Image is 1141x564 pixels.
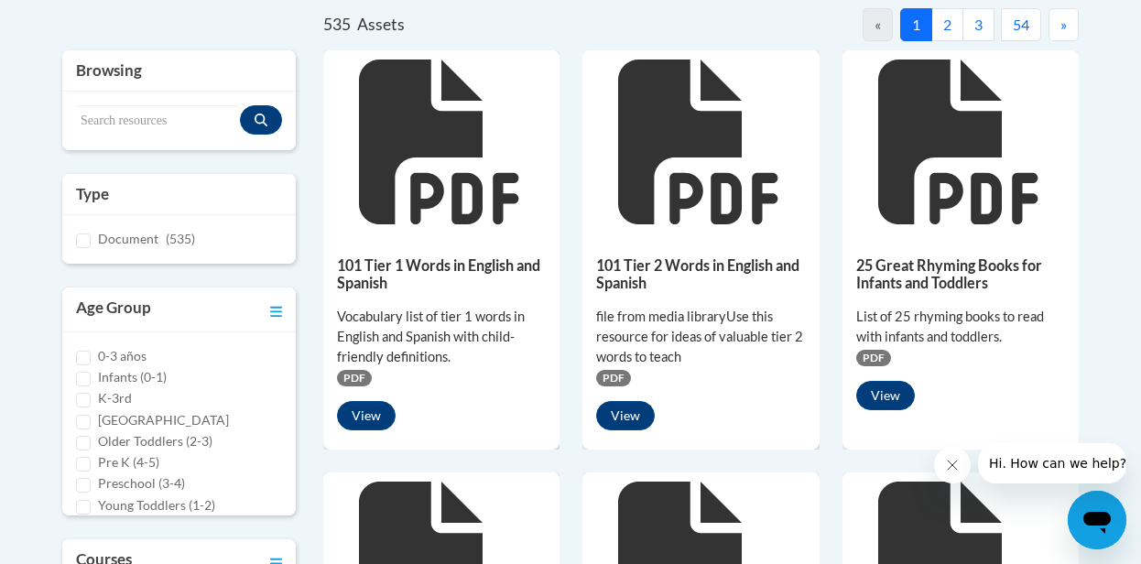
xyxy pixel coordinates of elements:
[357,15,405,34] span: Assets
[98,431,212,451] label: Older Toddlers (2-3)
[1001,8,1041,41] button: 54
[596,401,655,430] button: View
[701,8,1080,41] nav: Pagination Navigation
[98,367,167,387] label: Infants (0-1)
[1068,491,1126,549] iframe: Button to launch messaging window
[337,307,546,367] div: Vocabulary list of tier 1 words in English and Spanish with child-friendly definitions.
[98,495,215,515] label: Young Toddlers (1-2)
[1049,8,1079,41] button: Next
[166,231,195,246] span: (535)
[934,447,971,483] iframe: Close message
[596,370,631,386] span: PDF
[856,350,891,366] span: PDF
[596,307,805,367] div: file from media libraryUse this resource for ideas of valuable tier 2 words to teach
[337,370,372,386] span: PDF
[337,401,396,430] button: View
[900,8,932,41] button: 1
[978,443,1126,483] iframe: Message from company
[596,256,805,292] h5: 101 Tier 2 Words in English and Spanish
[76,183,282,205] h3: Type
[98,473,185,493] label: Preschool (3-4)
[323,15,351,34] span: 535
[98,388,132,408] label: K-3rd
[240,105,282,135] button: Search resources
[98,346,147,366] label: 0-3 años
[76,60,282,81] h3: Browsing
[856,256,1065,292] h5: 25 Great Rhyming Books for Infants and Toddlers
[98,410,229,430] label: [GEOGRAPHIC_DATA]
[1060,16,1067,33] span: »
[856,307,1065,347] div: List of 25 rhyming books to read with infants and toddlers.
[931,8,963,41] button: 2
[98,231,158,246] span: Document
[76,297,151,322] h3: Age Group
[270,297,282,322] a: Toggle collapse
[337,256,546,292] h5: 101 Tier 1 Words in English and Spanish
[98,452,159,472] label: Pre K (4-5)
[856,381,915,410] button: View
[76,105,240,136] input: Search resources
[962,8,994,41] button: 3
